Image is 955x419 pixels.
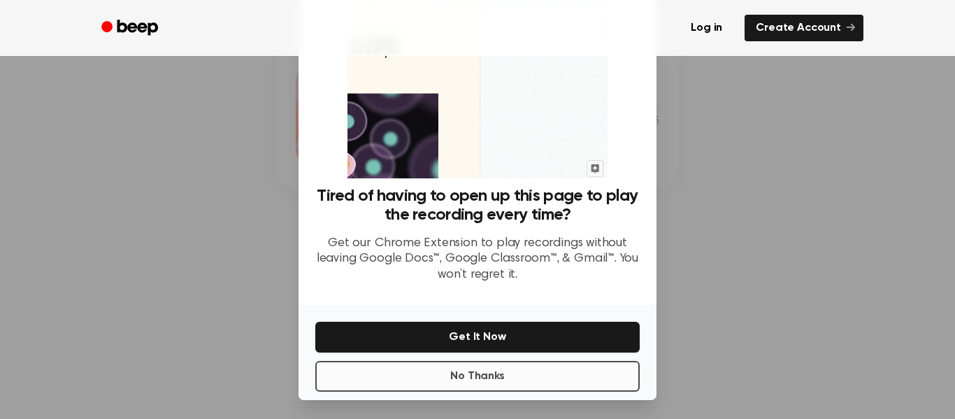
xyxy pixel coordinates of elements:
[315,187,640,225] h3: Tired of having to open up this page to play the recording every time?
[315,236,640,283] p: Get our Chrome Extension to play recordings without leaving Google Docs™, Google Classroom™, & Gm...
[92,15,171,42] a: Beep
[315,361,640,392] button: No Thanks
[745,15,863,41] a: Create Account
[677,12,736,44] a: Log in
[315,322,640,353] button: Get It Now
